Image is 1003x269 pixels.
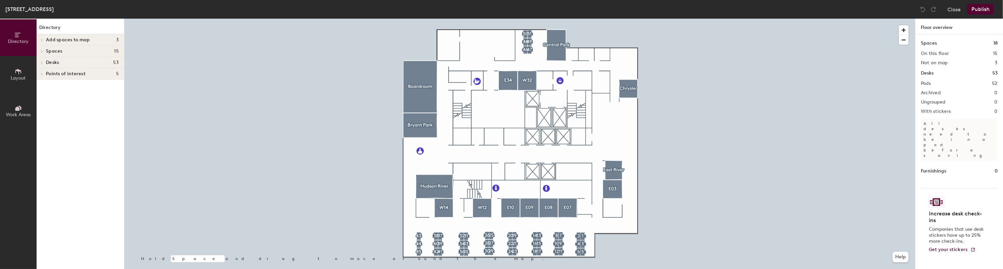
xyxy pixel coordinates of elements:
span: Work Areas [6,112,31,118]
button: Close [947,4,961,15]
h1: Floor overview [916,19,1003,34]
p: Companies that use desk stickers have up to 25% more check-ins. [929,226,986,244]
span: Desks [46,60,59,65]
h2: Not on map [921,60,948,66]
h4: Increase desk check-ins [929,210,986,224]
div: [STREET_ADDRESS] [5,5,54,13]
a: Get your stickers [929,247,976,253]
h2: 0 [995,109,998,114]
h2: On this floor [921,51,949,56]
h2: 3 [995,60,998,66]
h1: Spaces [921,40,937,47]
h1: 53 [992,70,998,77]
p: All desks need to be in a pod before saving [921,118,998,161]
h2: With stickers [921,109,951,114]
span: Points of interest [46,71,85,77]
h2: Archived [921,90,940,96]
h1: 18 [993,40,998,47]
h2: 0 [995,100,998,105]
span: Get your stickers [929,247,968,252]
h2: 52 [992,81,998,86]
span: 53 [113,60,119,65]
button: Publish [967,4,994,15]
img: Undo [920,6,926,13]
h2: 15 [993,51,998,56]
h1: Directory [37,24,124,34]
h2: Ungrouped [921,100,945,105]
h1: Desks [921,70,933,77]
h2: Pods [921,81,931,86]
h2: 0 [995,90,998,96]
span: 5 [116,71,119,77]
span: Directory [8,39,29,44]
h1: 0 [995,167,998,175]
img: Sticker logo [929,196,944,208]
span: 3 [116,37,119,43]
span: Spaces [46,49,63,54]
span: Add spaces to map [46,37,90,43]
button: Help [893,252,909,262]
h1: Furnishings [921,167,946,175]
span: Layout [11,75,26,81]
span: 15 [114,49,119,54]
img: Redo [930,6,937,13]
